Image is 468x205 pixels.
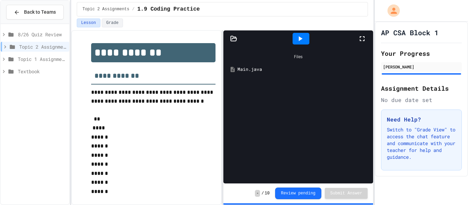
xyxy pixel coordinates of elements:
span: / [261,191,264,196]
span: 1.9 Coding Practice [137,5,200,13]
span: Textbook [18,68,66,75]
span: Back to Teams [24,9,56,16]
button: Review pending [275,188,321,199]
h3: Need Help? [387,115,456,124]
span: / [132,7,135,12]
div: [PERSON_NAME] [383,64,460,70]
h2: Your Progress [381,49,462,58]
button: Back to Teams [6,5,64,20]
div: My Account [380,3,402,18]
span: Topic 1 Assignments [18,55,66,63]
button: Submit Answer [325,188,368,199]
h1: AP CSA Block 1 [381,28,439,37]
span: Topic 2 Assignments [19,43,66,50]
button: Grade [102,18,123,27]
p: Switch to "Grade View" to access the chat feature and communicate with your teacher for help and ... [387,126,456,161]
span: Submit Answer [330,191,362,196]
span: 10 [265,191,270,196]
button: Lesson [77,18,100,27]
span: 8/26 Quiz Review [18,31,66,38]
div: Main.java [237,66,369,73]
div: No due date set [381,96,462,104]
span: Topic 2 Assignments [83,7,130,12]
div: Files [227,50,370,63]
h2: Assignment Details [381,84,462,93]
span: - [255,190,260,197]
